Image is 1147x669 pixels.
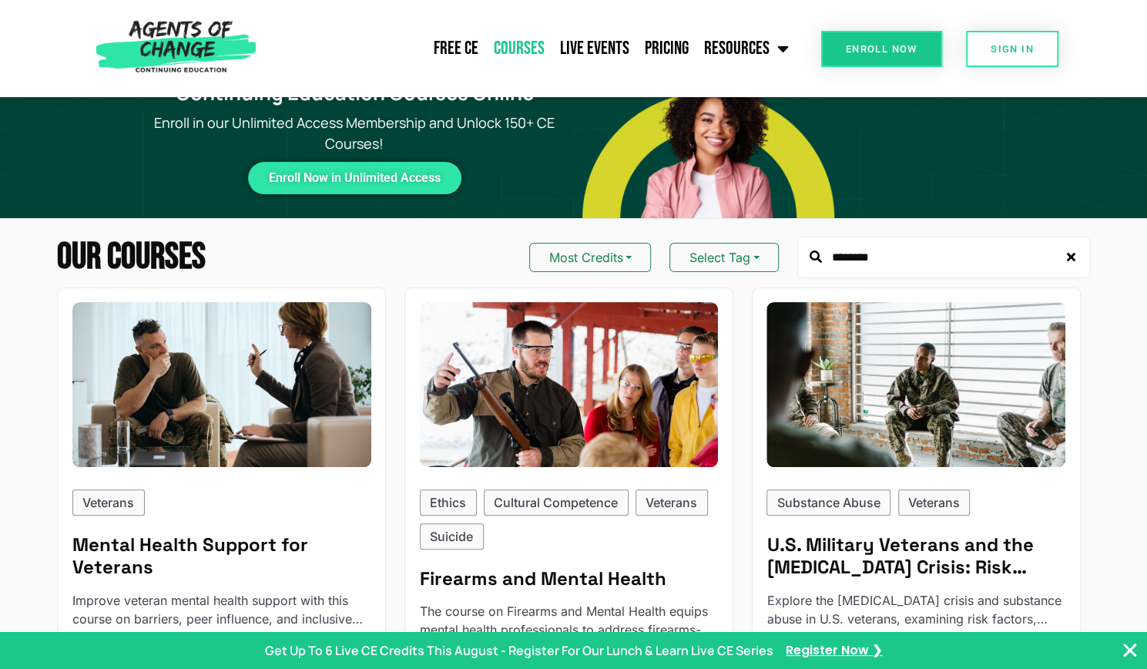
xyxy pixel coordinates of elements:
span: SIGN IN [991,44,1034,54]
h1: Continuing Education Courses Online [145,82,564,106]
img: Mental Health Support for Veterans (1 General CE Credit) [72,302,371,467]
p: Veterans [82,493,134,512]
p: Cultural Competence [494,493,618,512]
a: Pricing [637,29,696,68]
p: Get Up To 6 Live CE Credits This August - Register For Our Lunch & Learn Live CE Series [265,641,773,660]
button: Most Credits [529,243,651,272]
p: Suicide [430,527,473,546]
nav: Menu [263,29,797,68]
a: Free CE [426,29,486,68]
span: Enroll Now [846,44,917,54]
h5: Mental Health Support for Veterans [72,534,371,579]
p: Enroll in our Unlimited Access Membership and Unlock 150+ CE Courses! [136,113,573,154]
h2: Our Courses [57,239,206,276]
a: Resources [696,29,797,68]
a: Enroll Now in Unlimited Access [248,162,461,194]
a: Live Events [552,29,637,68]
a: Register Now ❯ [786,642,882,659]
p: The course on Firearms and Mental Health equips mental health professionals to address firearms-r... [420,602,718,639]
a: SIGN IN [966,31,1058,67]
p: Substance Abuse [777,493,880,512]
button: Select Tag [669,243,778,272]
img: Firearms and Mental Health (1 General CE Credit) [420,302,718,467]
h5: U.S. Military Veterans and the Opioid Overdose Crisis: Risk Factors and Prevention Efforts - Read... [766,534,1065,579]
p: Veterans [908,493,960,512]
h5: Firearms and Mental Health [420,568,718,590]
span: Enroll Now in Unlimited Access [269,174,441,182]
a: Courses [486,29,552,68]
p: Improve veteran mental health support with this course on barriers, peer influence, and inclusive... [72,591,371,628]
button: Close Banner [1121,641,1139,660]
img: U.S. Military Veterans and the Opioid Overdose Crisis: Risk Factors and Prevention Efforts (1 Gen... [766,302,1065,467]
p: Veterans [646,493,697,512]
p: Ethics [430,493,466,512]
p: Explore the opioid overdose crisis and substance abuse in U.S. veterans, examining risk factors, ... [766,591,1065,628]
a: Enroll Now [821,31,942,67]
